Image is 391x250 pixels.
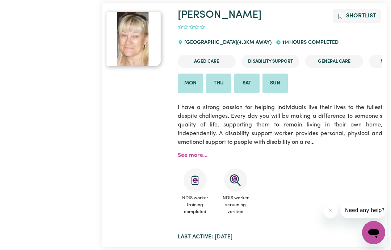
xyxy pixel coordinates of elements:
div: 114 hours completed [276,33,343,53]
iframe: Message from company [341,202,385,218]
a: [PERSON_NAME] [178,10,261,20]
iframe: Close message [323,204,338,218]
img: CS Academy: Introduction to NDIS Worker Training course completed [184,168,207,192]
li: General Care [305,55,363,68]
span: [DATE] [178,234,232,240]
div: [GEOGRAPHIC_DATA] [178,33,276,53]
img: View Donna's profile [106,12,161,66]
span: Shortlist [346,13,376,19]
span: ( 4.3 km away) [237,40,272,45]
li: Available on Sat [234,74,260,93]
li: Disability Support [241,55,299,68]
li: Aged Care [178,55,236,68]
li: Available on Thu [206,74,231,93]
div: add rating by typing an integer from 0 to 5 or pressing arrow keys [178,23,205,32]
a: Donna [106,12,169,66]
button: Add to shortlist [333,9,381,23]
img: NDIS Worker Screening Verified [224,168,247,192]
li: Available on Mon [178,74,203,93]
li: Available on Sun [262,74,288,93]
span: NDIS worker training completed [178,192,213,218]
span: NDIS worker screening verified [218,192,253,218]
iframe: Button to launch messaging window [362,221,385,244]
a: See more... [178,153,207,158]
p: I have a strong passion for helping individuals live their lives to the fullest despite challenge... [178,99,383,151]
b: Last active: [178,234,213,240]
